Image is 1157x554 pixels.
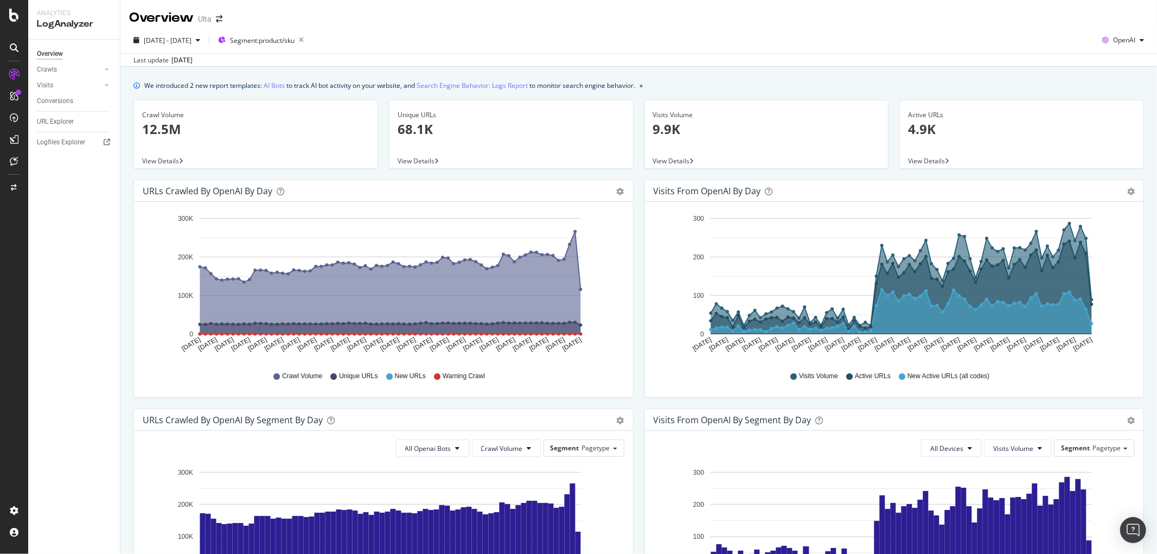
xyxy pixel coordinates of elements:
[37,95,73,107] div: Conversions
[178,501,193,508] text: 200K
[653,120,880,138] p: 9.9K
[653,110,880,120] div: Visits Volume
[691,336,713,353] text: [DATE]
[930,444,963,453] span: All Devices
[740,336,762,353] text: [DATE]
[346,336,368,353] text: [DATE]
[993,444,1033,453] span: Visits Volume
[213,336,235,353] text: [DATE]
[654,211,1130,361] svg: A chart.
[329,336,351,353] text: [DATE]
[840,336,862,353] text: [DATE]
[617,188,624,195] div: gear
[178,253,193,261] text: 200K
[142,156,179,165] span: View Details
[37,48,112,60] a: Overview
[1120,517,1146,543] div: Open Intercom Messenger
[398,156,434,165] span: View Details
[37,137,85,148] div: Logfiles Explorer
[37,116,112,128] a: URL Explorer
[693,501,704,508] text: 200
[1061,443,1090,453] span: Segment
[197,336,219,353] text: [DATE]
[693,469,704,476] text: 300
[693,253,704,261] text: 200
[757,336,779,353] text: [DATE]
[973,336,994,353] text: [DATE]
[178,469,193,476] text: 300K
[582,443,610,453] span: Pagetype
[417,80,528,91] a: Search Engine Behavior: Logs Report
[1113,35,1135,44] span: OpenAI
[37,9,111,18] div: Analytics
[142,120,369,138] p: 12.5M
[921,440,981,457] button: All Devices
[264,80,285,91] a: AI Bots
[799,372,838,381] span: Visits Volume
[129,9,194,27] div: Overview
[189,330,193,338] text: 0
[908,156,945,165] span: View Details
[398,110,625,120] div: Unique URLs
[528,336,549,353] text: [DATE]
[890,336,911,353] text: [DATE]
[939,336,961,353] text: [DATE]
[37,80,53,91] div: Visits
[707,336,729,353] text: [DATE]
[984,440,1051,457] button: Visits Volume
[908,120,1135,138] p: 4.9K
[230,36,295,45] span: Segment: product/sku
[362,336,384,353] text: [DATE]
[144,36,191,45] span: [DATE] - [DATE]
[654,186,761,196] div: Visits from OpenAI by day
[37,137,112,148] a: Logfiles Explorer
[214,31,308,49] button: Segment:product/sku
[37,95,112,107] a: Conversions
[1098,31,1148,49] button: OpenAI
[807,336,829,353] text: [DATE]
[1039,336,1060,353] text: [DATE]
[472,440,541,457] button: Crawl Volume
[216,15,222,23] div: arrow-right-arrow-left
[906,336,928,353] text: [DATE]
[395,336,417,353] text: [DATE]
[1055,336,1077,353] text: [DATE]
[856,336,878,353] text: [DATE]
[956,336,977,353] text: [DATE]
[654,415,811,425] div: Visits from OpenAI By Segment By Day
[412,336,434,353] text: [DATE]
[700,330,704,338] text: 0
[445,336,467,353] text: [DATE]
[693,292,704,300] text: 100
[429,336,450,353] text: [DATE]
[37,18,111,30] div: LogAnalyzer
[178,533,193,541] text: 100K
[855,372,891,381] span: Active URLs
[143,211,619,361] svg: A chart.
[495,336,516,353] text: [DATE]
[1127,417,1135,424] div: gear
[873,336,895,353] text: [DATE]
[143,415,323,425] div: URLs Crawled by OpenAI By Segment By Day
[637,78,645,93] button: close banner
[545,336,566,353] text: [DATE]
[263,336,285,353] text: [DATE]
[37,64,101,75] a: Crawls
[693,215,704,222] text: 300
[398,120,625,138] p: 68.1K
[37,116,74,128] div: URL Explorer
[142,110,369,120] div: Crawl Volume
[313,336,335,353] text: [DATE]
[481,444,523,453] span: Crawl Volume
[907,372,989,381] span: New Active URLs (all codes)
[133,80,1144,91] div: info banner
[1022,336,1044,353] text: [DATE]
[790,336,812,353] text: [DATE]
[178,292,193,300] text: 100K
[280,336,302,353] text: [DATE]
[1092,443,1121,453] span: Pagetype
[37,64,57,75] div: Crawls
[246,336,268,353] text: [DATE]
[823,336,845,353] text: [DATE]
[178,215,193,222] text: 300K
